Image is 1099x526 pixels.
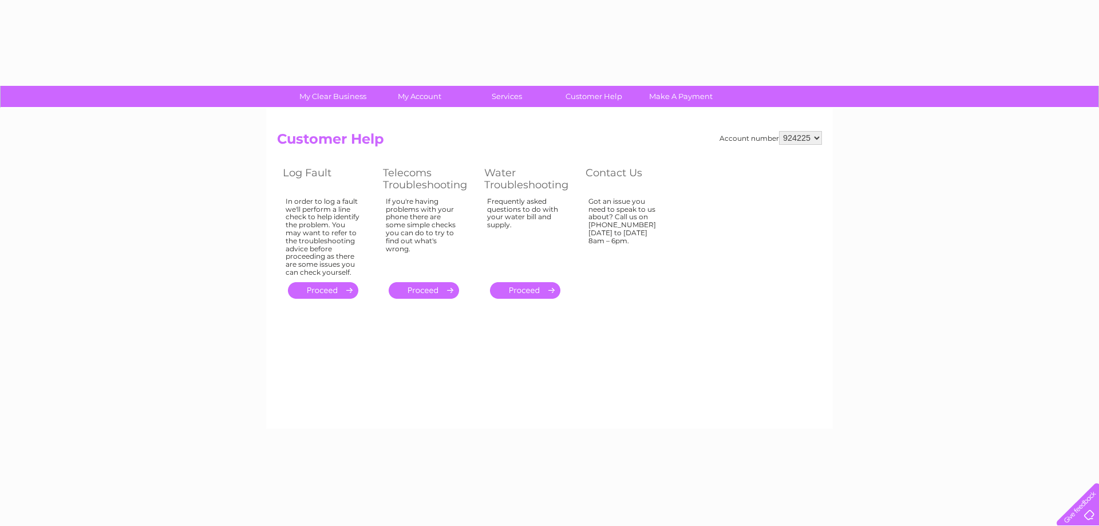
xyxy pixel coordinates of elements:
th: Telecoms Troubleshooting [377,164,479,194]
th: Water Troubleshooting [479,164,580,194]
a: . [288,282,358,299]
div: In order to log a fault we'll perform a line check to help identify the problem. You may want to ... [286,197,360,276]
h2: Customer Help [277,131,822,153]
a: Services [460,86,554,107]
th: Log Fault [277,164,377,194]
th: Contact Us [580,164,680,194]
a: . [389,282,459,299]
a: My Account [373,86,467,107]
a: My Clear Business [286,86,380,107]
div: If you're having problems with your phone there are some simple checks you can do to try to find ... [386,197,461,272]
div: Got an issue you need to speak to us about? Call us on [PHONE_NUMBER] [DATE] to [DATE] 8am – 6pm. [588,197,663,272]
div: Frequently asked questions to do with your water bill and supply. [487,197,563,272]
a: Customer Help [547,86,641,107]
a: Make A Payment [634,86,728,107]
div: Account number [720,131,822,145]
a: . [490,282,560,299]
